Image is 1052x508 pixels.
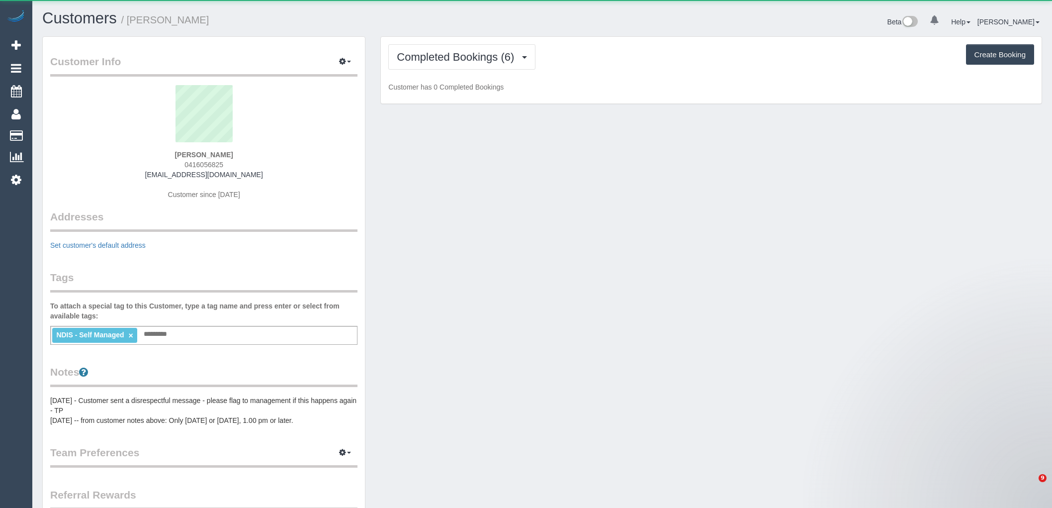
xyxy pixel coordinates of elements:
span: 9 [1039,474,1047,482]
small: / [PERSON_NAME] [121,14,209,25]
button: Create Booking [966,44,1034,65]
a: Customers [42,9,117,27]
span: NDIS - Self Managed [56,331,124,339]
button: Completed Bookings (6) [388,44,535,70]
a: × [128,331,133,340]
strong: [PERSON_NAME] [175,151,233,159]
pre: [DATE] - Customer sent a disrespectful message - please flag to management if this happens again ... [50,396,357,425]
p: Customer has 0 Completed Bookings [388,82,1034,92]
a: [PERSON_NAME] [977,18,1040,26]
a: [EMAIL_ADDRESS][DOMAIN_NAME] [145,171,263,179]
span: 0416056825 [184,161,223,169]
a: Help [951,18,970,26]
legend: Tags [50,270,357,293]
legend: Customer Info [50,54,357,77]
legend: Team Preferences [50,445,357,468]
img: Automaid Logo [6,10,26,24]
span: Completed Bookings (6) [397,51,519,63]
iframe: Intercom live chat [1018,474,1042,498]
img: New interface [901,16,918,29]
span: Customer since [DATE] [168,191,240,199]
legend: Notes [50,365,357,387]
a: Set customer's default address [50,241,146,249]
label: To attach a special tag to this Customer, type a tag name and press enter or select from availabl... [50,301,357,321]
a: Beta [887,18,918,26]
